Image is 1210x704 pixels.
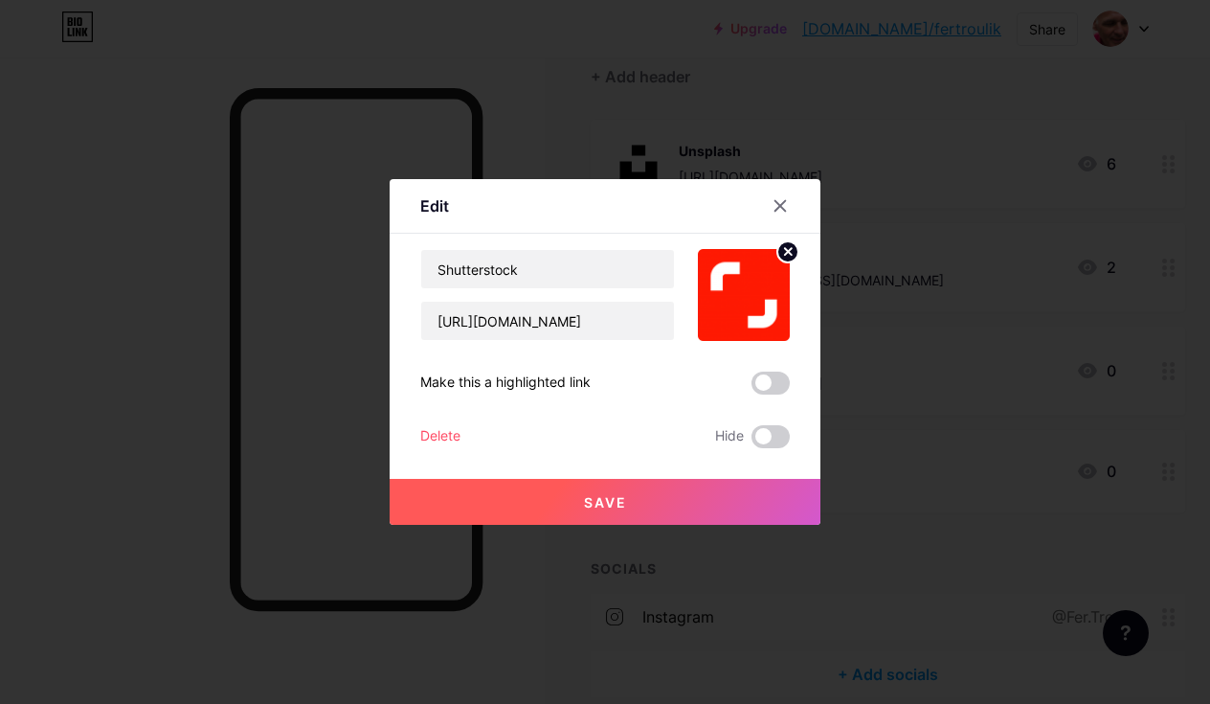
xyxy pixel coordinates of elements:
[420,425,460,448] div: Delete
[420,372,591,395] div: Make this a highlighted link
[698,249,790,341] img: link_thumbnail
[584,494,627,511] span: Save
[421,302,674,340] input: URL
[420,194,449,217] div: Edit
[390,479,820,525] button: Save
[715,425,744,448] span: Hide
[421,250,674,288] input: Title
